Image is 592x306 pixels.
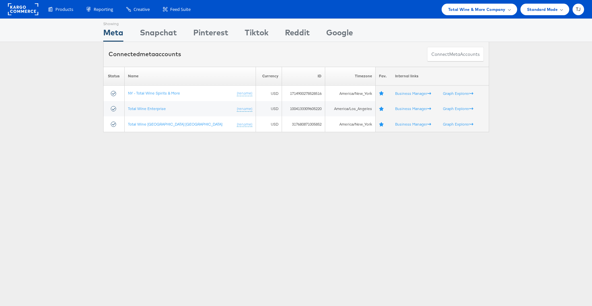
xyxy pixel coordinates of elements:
[94,6,113,13] span: Reporting
[140,50,155,58] span: meta
[449,51,460,57] span: meta
[285,27,310,42] div: Reddit
[170,6,191,13] span: Feed Suite
[576,7,581,12] span: TJ
[103,19,123,27] div: Showing
[282,86,325,101] td: 1714900278528516
[395,91,431,96] a: Business Manager
[325,101,376,117] td: America/Los_Angeles
[325,116,376,132] td: America/New_York
[134,6,150,13] span: Creative
[395,106,431,111] a: Business Manager
[124,67,256,86] th: Name
[140,27,177,42] div: Snapchat
[448,6,506,13] span: Total Wine & More Company
[256,67,282,86] th: Currency
[128,91,180,96] a: NY - Total Wine Spirits & More
[443,122,473,127] a: Graph Explorer
[103,67,124,86] th: Status
[282,116,325,132] td: 317680871005852
[237,121,252,127] a: (rename)
[443,106,473,111] a: Graph Explorer
[109,50,181,58] div: Connected accounts
[256,101,282,117] td: USD
[325,86,376,101] td: America/New_York
[427,47,484,62] button: ConnectmetaAccounts
[256,116,282,132] td: USD
[527,6,558,13] span: Standard Mode
[443,91,473,96] a: Graph Explorer
[245,27,268,42] div: Tiktok
[237,91,252,96] a: (rename)
[395,122,431,127] a: Business Manager
[282,67,325,86] th: ID
[282,101,325,117] td: 1004133309605220
[326,27,353,42] div: Google
[256,86,282,101] td: USD
[55,6,73,13] span: Products
[128,121,222,126] a: Total Wine [GEOGRAPHIC_DATA] [GEOGRAPHIC_DATA]
[128,106,166,111] a: Total Wine Enterprise
[103,27,123,42] div: Meta
[193,27,228,42] div: Pinterest
[237,106,252,112] a: (rename)
[325,67,376,86] th: Timezone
